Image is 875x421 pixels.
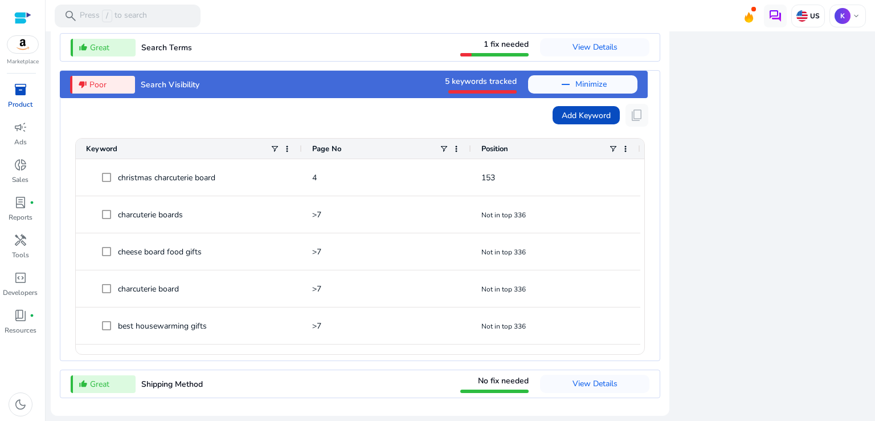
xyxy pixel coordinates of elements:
[312,246,321,257] span: >7
[312,172,317,183] span: 4
[5,325,36,335] p: Resources
[573,42,618,52] span: View Details
[141,379,203,390] span: Shipping Method
[481,285,526,294] span: Not in top 336
[14,271,27,285] span: code_blocks
[9,212,32,222] p: Reports
[118,240,202,264] span: cheese board food gifts
[64,9,77,23] span: search
[7,36,38,53] img: amazon.svg
[528,75,637,94] button: Minimize
[79,379,88,388] mat-icon: thumb_up_alt
[481,211,526,220] span: Not in top 336
[484,39,529,50] span: 1 fix needed
[540,375,649,393] button: View Details
[14,120,27,134] span: campaign
[808,11,820,21] p: US
[7,58,39,66] p: Marketplace
[573,378,618,389] span: View Details
[14,83,27,96] span: inventory_2
[562,110,611,122] span: Add Keyword
[12,175,28,185] p: Sales
[481,172,495,183] span: 153
[835,8,851,24] p: K
[14,309,27,322] span: book_4
[312,144,341,154] span: Page No
[30,200,34,205] span: fiber_manual_record
[79,43,88,52] mat-icon: thumb_up_alt
[14,233,27,247] span: handyman
[478,375,529,386] span: No fix needed
[30,313,34,318] span: fiber_manual_record
[481,144,508,154] span: Position
[540,38,649,56] button: View Details
[118,314,207,338] span: best housewarming gifts
[90,42,109,54] span: Great
[14,137,27,147] p: Ads
[141,79,199,90] span: Search Visibility
[852,11,861,21] span: keyboard_arrow_down
[559,78,573,91] mat-icon: remove
[78,80,87,89] mat-icon: thumb_down_alt
[118,277,179,301] span: charcuterie board
[796,10,808,22] img: us.svg
[80,10,147,22] p: Press to search
[575,75,607,94] span: Minimize
[102,10,112,22] span: /
[481,248,526,257] span: Not in top 336
[141,42,192,53] span: Search Terms
[118,203,183,226] span: charcuterie boards
[14,158,27,172] span: donut_small
[445,76,517,87] span: 5 keywords tracked
[14,398,27,411] span: dark_mode
[12,250,29,260] p: Tools
[8,99,32,110] p: Product
[553,106,620,124] button: Add Keyword
[481,322,526,331] span: Not in top 336
[90,378,109,390] span: Great
[89,79,107,91] span: Poor
[118,166,215,189] span: christmas charcuterie board
[312,321,321,331] span: >7
[14,196,27,209] span: lab_profile
[312,284,321,294] span: >7
[86,144,117,154] span: Keyword
[3,288,38,298] p: Developers
[312,209,321,220] span: >7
